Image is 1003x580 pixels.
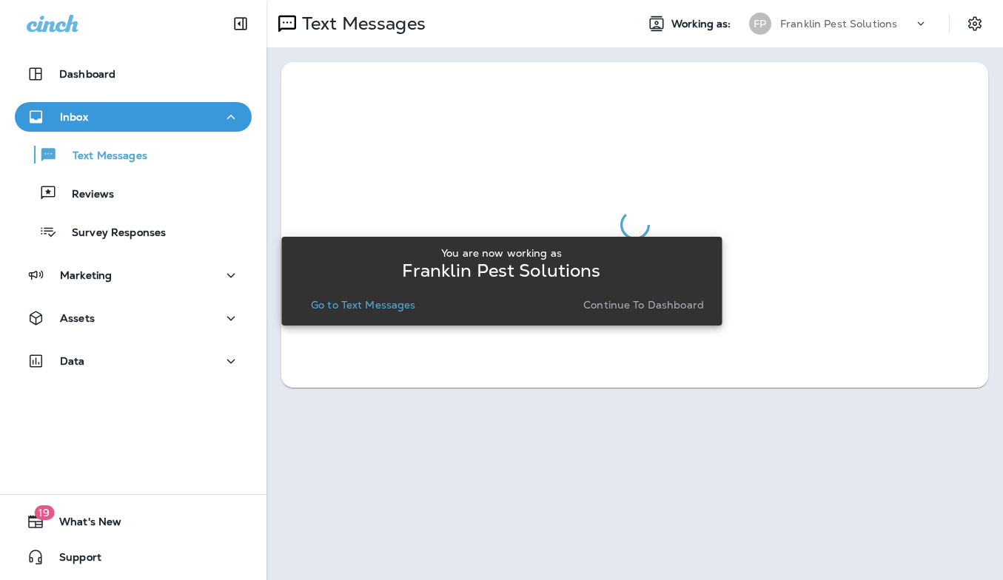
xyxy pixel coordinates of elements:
[962,10,988,37] button: Settings
[311,299,416,311] p: Go to Text Messages
[780,18,897,30] p: Franklin Pest Solutions
[15,216,252,247] button: Survey Responses
[15,178,252,209] button: Reviews
[15,59,252,89] button: Dashboard
[749,13,771,35] div: FP
[15,346,252,376] button: Data
[441,247,562,259] p: You are now working as
[34,505,54,520] span: 19
[59,68,115,80] p: Dashboard
[15,260,252,290] button: Marketing
[305,294,422,315] button: Go to Text Messages
[583,299,704,311] p: Continue to Dashboard
[57,188,114,202] p: Reviews
[44,551,101,569] span: Support
[60,269,112,281] p: Marketing
[15,507,252,536] button: 19What's New
[15,102,252,132] button: Inbox
[220,9,261,38] button: Collapse Sidebar
[15,139,252,170] button: Text Messages
[44,516,121,533] span: What's New
[60,111,88,123] p: Inbox
[60,312,95,324] p: Assets
[60,355,85,367] p: Data
[402,265,600,277] p: Franklin Pest Solutions
[15,542,252,572] button: Support
[58,149,147,163] p: Text Messages
[577,294,710,315] button: Continue to Dashboard
[15,303,252,333] button: Assets
[57,226,166,240] p: Survey Responses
